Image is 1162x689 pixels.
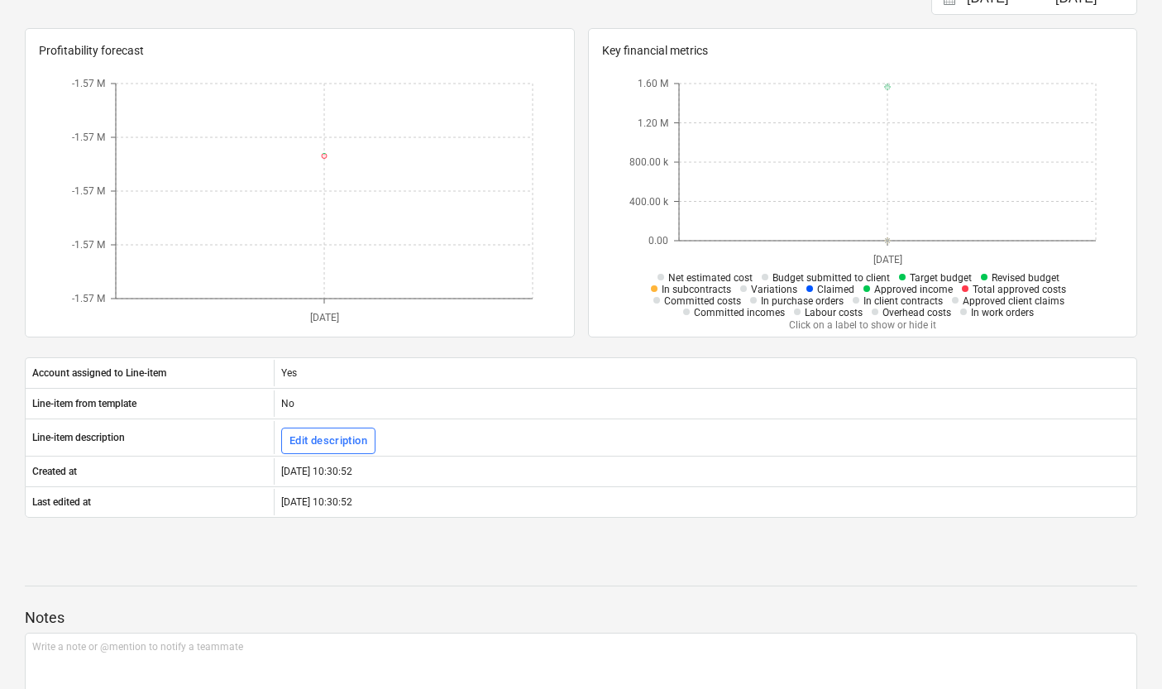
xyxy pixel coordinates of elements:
[873,254,901,266] tspan: [DATE]
[629,157,669,169] tspan: 800.00 k
[751,284,797,295] span: Variations
[310,312,339,323] tspan: [DATE]
[274,458,1136,485] div: [DATE] 10:30:52
[772,272,890,284] span: Budget submitted to client
[638,117,668,129] tspan: 1.20 M
[602,42,1124,60] p: Key financial metrics
[662,284,731,295] span: In subcontracts
[817,284,854,295] span: Claimed
[281,428,375,454] button: Edit description
[25,608,1137,628] p: Notes
[992,272,1059,284] span: Revised budget
[32,465,77,479] p: Created at
[664,295,741,307] span: Committed costs
[72,186,105,198] tspan: -1.57 M
[72,132,105,144] tspan: -1.57 M
[32,397,136,411] p: Line-item from template
[694,307,785,318] span: Committed incomes
[882,307,951,318] span: Overhead costs
[668,272,753,284] span: Net estimated cost
[274,390,1136,417] div: No
[39,42,561,60] p: Profitability forecast
[629,318,1096,333] p: Click on a label to show or hide it
[761,295,844,307] span: In purchase orders
[289,432,367,451] div: Edit description
[973,284,1066,295] span: Total approved costs
[638,79,668,90] tspan: 1.60 M
[629,196,669,208] tspan: 400.00 k
[274,489,1136,515] div: [DATE] 10:30:52
[874,284,953,295] span: Approved income
[32,366,166,380] p: Account assigned to Line-item
[910,272,972,284] span: Target budget
[863,295,943,307] span: In client contracts
[648,236,668,247] tspan: 0.00
[971,307,1034,318] span: In work orders
[274,360,1136,386] div: Yes
[32,495,91,510] p: Last edited at
[72,294,105,305] tspan: -1.57 M
[32,431,125,445] p: Line-item description
[72,240,105,251] tspan: -1.57 M
[963,295,1064,307] span: Approved client claims
[72,79,105,90] tspan: -1.57 M
[805,307,863,318] span: Labour costs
